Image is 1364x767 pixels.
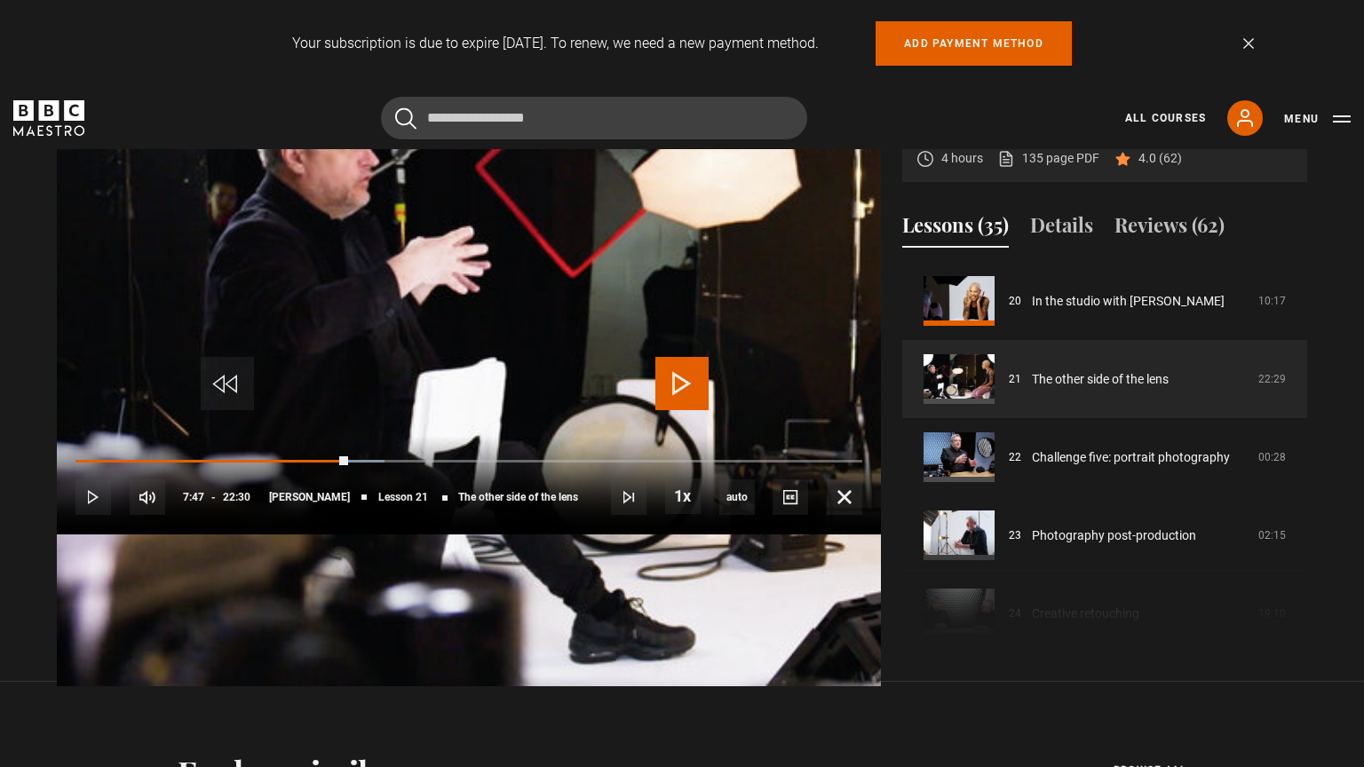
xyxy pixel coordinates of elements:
[719,479,755,515] span: auto
[997,149,1099,168] a: 135 page PDF
[611,479,646,515] button: Next Lesson
[183,481,204,513] span: 7:47
[876,21,1072,66] a: Add payment method
[211,491,216,503] span: -
[395,107,416,130] button: Submit the search query
[719,479,755,515] div: Current quality: 1080p
[223,481,250,513] span: 22:30
[941,149,983,168] p: 4 hours
[75,479,111,515] button: Play
[57,71,881,534] video-js: Video Player
[902,210,1009,248] button: Lessons (35)
[1284,110,1351,128] button: Toggle navigation
[378,492,428,502] span: Lesson 21
[665,478,701,514] button: Playback Rate
[292,33,819,54] p: Your subscription is due to expire [DATE]. To renew, we need a new payment method.
[1032,448,1230,467] a: Challenge five: portrait photography
[1138,149,1182,168] p: 4.0 (62)
[269,492,350,502] span: [PERSON_NAME]
[1032,292,1225,311] a: In the studio with [PERSON_NAME]
[1030,210,1093,248] button: Details
[1125,110,1206,126] a: All Courses
[130,479,165,515] button: Mute
[1032,526,1196,545] a: Photography post-production
[13,100,84,136] svg: BBC Maestro
[827,479,862,515] button: Fullscreen
[773,479,808,515] button: Captions
[458,492,578,502] span: The other side of the lens
[1032,370,1169,389] a: The other side of the lens
[75,460,862,463] div: Progress Bar
[381,97,807,139] input: Search
[1114,210,1225,248] button: Reviews (62)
